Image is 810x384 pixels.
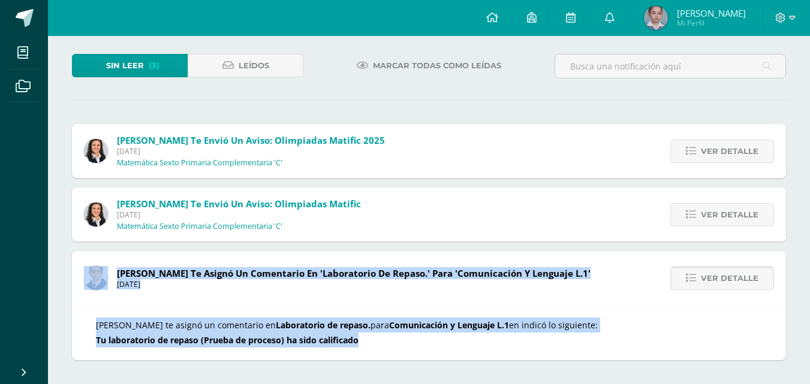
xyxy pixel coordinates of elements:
[96,334,359,346] b: Tu laboratorio de repaso (Prueba de proceso) ha sido calificado
[701,267,758,289] span: Ver detalle
[149,55,159,77] span: (3)
[117,210,361,220] span: [DATE]
[276,319,371,331] b: Laboratorio de repaso.
[644,6,668,30] img: bf08deebb9cb0532961245b119bd1cea.png
[239,55,269,77] span: Leídos
[117,222,282,231] p: Matemática Sexto Primaria Complementaria 'C'
[555,55,785,78] input: Busca una notificación aquí
[106,55,144,77] span: Sin leer
[117,198,361,210] span: [PERSON_NAME] te envió un aviso: Olimpiadas Matific
[84,139,108,163] img: b15e54589cdbd448c33dd63f135c9987.png
[677,7,746,19] span: [PERSON_NAME]
[96,318,762,347] div: [PERSON_NAME] te asignó un comentario en para en indicó lo siguiente:
[701,140,758,162] span: Ver detalle
[117,267,591,279] span: [PERSON_NAME] te asignó un comentario en 'Laboratorio de repaso.' para 'Comunicación y Lenguaje L.1'
[84,202,108,226] img: b15e54589cdbd448c33dd63f135c9987.png
[117,146,385,156] span: [DATE]
[117,134,385,146] span: [PERSON_NAME] te envió un aviso: Olimpiadas Matific 2025
[117,279,591,289] span: [DATE]
[373,55,501,77] span: Marcar todas como leídas
[117,158,282,168] p: Matemática Sexto Primaria Complementaria 'C'
[72,54,188,77] a: Sin leer(3)
[389,319,509,331] b: Comunicación y Lenguaje L.1
[342,54,516,77] a: Marcar todas como leídas
[188,54,303,77] a: Leídos
[84,266,108,290] img: 059ccfba660c78d33e1d6e9d5a6a4bb6.png
[677,18,746,28] span: Mi Perfil
[701,204,758,226] span: Ver detalle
